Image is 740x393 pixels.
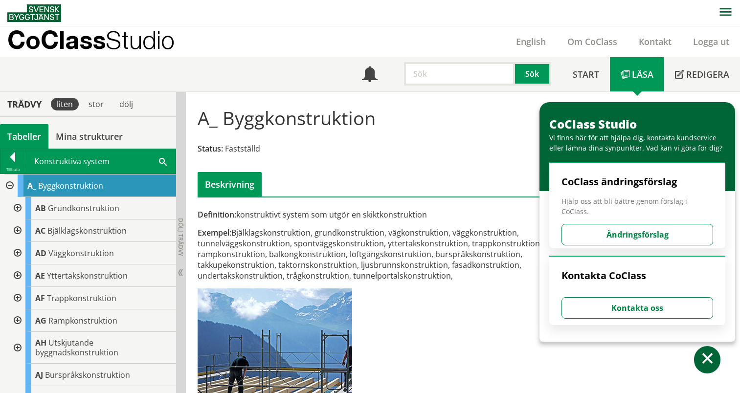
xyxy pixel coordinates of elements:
div: Trädvy [2,99,47,109]
a: Läsa [610,57,664,91]
a: Kontakta oss [561,303,713,313]
span: Burspråkskonstruktion [45,370,130,380]
span: AG [35,315,46,326]
span: AH [35,337,46,348]
span: Fastställd [225,143,260,154]
a: Kontakt [628,36,682,47]
span: Grundkonstruktion [48,203,119,214]
span: AD [35,248,46,259]
span: Trappkonstruktion [47,293,116,304]
h4: Kontakta CoClass [561,269,713,282]
div: Konstruktiva system [25,149,176,174]
p: CoClass [7,34,175,45]
span: A_ [27,180,36,191]
span: Väggkonstruktion [48,248,114,259]
a: Start [562,57,610,91]
span: AF [35,293,45,304]
span: Sök i tabellen [159,156,167,166]
div: konstruktivt system som utgör en skiktkonstruktion [198,209,547,220]
span: Status: [198,143,223,154]
a: CoClassStudio [7,26,196,57]
a: Logga ut [682,36,740,47]
img: Svensk Byggtjänst [7,4,61,22]
span: Definition: [198,209,236,220]
div: dölj [113,98,139,110]
h4: CoClass ändringsförslag [561,175,713,188]
span: AB [35,203,46,214]
a: Om CoClass [557,36,628,47]
div: Bjälklagskonstruktion, grundkonstruktion, vägkonstruktion, väggkonstruktion, tunnelväggskonstrukt... [198,227,547,281]
span: Läsa [632,68,653,80]
button: Kontakta oss [561,297,713,319]
span: CoClass Studio [549,116,637,132]
span: Studio [106,25,175,54]
span: Hjälp oss att bli bättre genom förslag i CoClass. [561,196,713,217]
button: Ändringsförslag [561,224,713,245]
span: Byggkonstruktion [38,180,103,191]
span: Notifikationer [362,67,378,83]
span: AC [35,225,45,236]
button: Sök [515,62,551,86]
span: Yttertakskonstruktion [47,270,128,281]
a: Mina strukturer [48,124,130,149]
div: Tillbaka [0,166,25,174]
span: Bjälklagskonstruktion [47,225,127,236]
span: Utskjutande byggnadskonstruktion [35,337,118,358]
div: Beskrivning [198,172,262,196]
input: Sök [404,62,515,86]
span: Exempel: [198,227,231,238]
span: Start [573,68,599,80]
span: AE [35,270,45,281]
a: English [505,36,557,47]
div: stor [83,98,110,110]
span: Dölj trädvy [177,218,185,256]
div: liten [51,98,79,110]
h1: A_ Byggkonstruktion [198,107,376,129]
span: AJ [35,370,43,380]
a: Redigera [664,57,740,91]
span: Rampkonstruktion [48,315,117,326]
span: Redigera [686,68,729,80]
div: Vi finns här för att hjälpa dig, kontakta kundservice eller lämna dina synpunkter. Vad kan vi gör... [549,132,730,153]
